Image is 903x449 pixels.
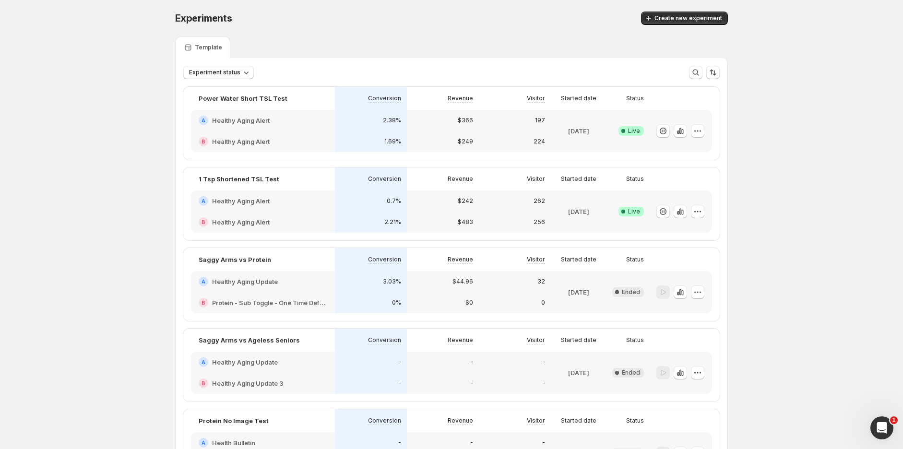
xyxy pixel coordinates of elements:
p: $0 [465,299,473,307]
h2: Healthy Aging Alert [212,217,270,227]
p: - [542,379,545,387]
p: Status [626,336,644,344]
p: Started date [561,175,596,183]
iframe: Intercom live chat [870,416,893,439]
p: Status [626,175,644,183]
p: [DATE] [568,126,589,136]
p: 1 Tsp Shortened TSL Test [199,174,279,184]
p: Status [626,95,644,102]
span: Live [628,127,640,135]
p: - [398,358,401,366]
p: $249 [458,138,473,145]
p: Conversion [368,417,401,425]
p: 224 [534,138,545,145]
h2: B [202,300,205,306]
span: Create new experiment [654,14,722,22]
p: Conversion [368,175,401,183]
span: Live [628,208,640,215]
h2: Healthy Aging Alert [212,116,270,125]
p: Started date [561,336,596,344]
p: [DATE] [568,368,589,378]
p: Revenue [448,336,473,344]
p: Conversion [368,95,401,102]
p: Power Water Short TSL Test [199,94,287,103]
h2: Healthy Aging Alert [212,137,270,146]
p: - [470,358,473,366]
h2: Healthy Aging Update [212,277,278,286]
p: - [542,439,545,447]
p: Saggy Arms vs Protein [199,255,271,264]
p: - [542,358,545,366]
p: Started date [561,95,596,102]
p: Visitor [527,256,545,263]
p: Visitor [527,336,545,344]
p: Revenue [448,175,473,183]
p: 0% [392,299,401,307]
p: Status [626,256,644,263]
p: Started date [561,256,596,263]
p: 262 [534,197,545,205]
p: Conversion [368,256,401,263]
p: Revenue [448,95,473,102]
span: Ended [622,369,640,377]
p: - [470,439,473,447]
p: Saggy Arms vs Ageless Seniors [199,335,300,345]
span: Experiment status [189,69,240,76]
h2: Healthy Aging Update [212,357,278,367]
h2: A [202,359,205,365]
p: Revenue [448,256,473,263]
h2: Health Bulletin [212,438,255,448]
h2: Healthy Aging Update 3 [212,378,284,388]
button: Sort the results [706,66,720,79]
p: Started date [561,417,596,425]
p: Template [195,44,222,51]
p: [DATE] [568,207,589,216]
h2: B [202,139,205,144]
p: Status [626,417,644,425]
p: $242 [458,197,473,205]
span: 1 [890,416,898,424]
button: Experiment status [183,66,254,79]
h2: A [202,279,205,284]
p: $366 [458,117,473,124]
p: Visitor [527,175,545,183]
p: Visitor [527,417,545,425]
h2: B [202,380,205,386]
p: 256 [534,218,545,226]
span: Ended [622,288,640,296]
p: - [398,379,401,387]
p: $44.96 [452,278,473,285]
h2: B [202,219,205,225]
p: 197 [535,117,545,124]
button: Create new experiment [641,12,728,25]
p: 3.03% [383,278,401,285]
h2: Healthy Aging Alert [212,196,270,206]
p: [DATE] [568,287,589,297]
p: - [398,439,401,447]
p: $483 [458,218,473,226]
span: Experiments [175,12,232,24]
p: 1.69% [384,138,401,145]
p: - [470,379,473,387]
p: Protein No Image Test [199,416,269,425]
p: 2.21% [384,218,401,226]
p: Revenue [448,417,473,425]
h2: Protein - Sub Toggle - One Time Default [212,298,327,307]
p: 0 [541,299,545,307]
p: 2.38% [383,117,401,124]
h2: A [202,198,205,204]
p: 0.7% [387,197,401,205]
p: 32 [537,278,545,285]
h2: A [202,118,205,123]
p: Conversion [368,336,401,344]
h2: A [202,440,205,446]
p: Visitor [527,95,545,102]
